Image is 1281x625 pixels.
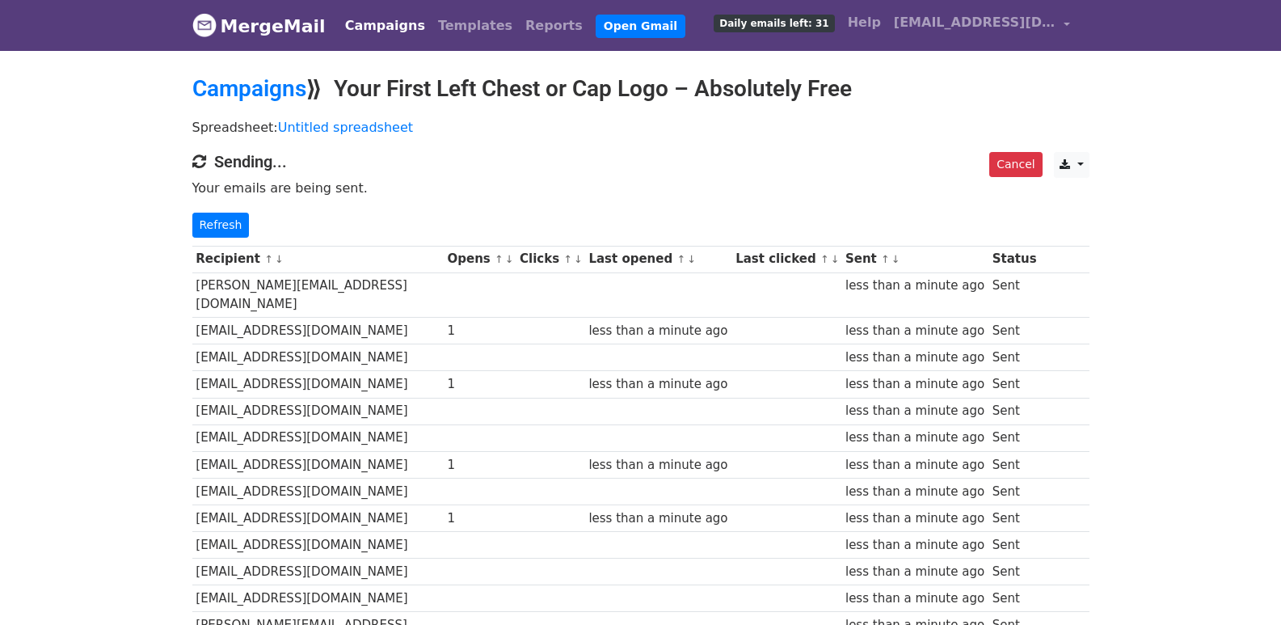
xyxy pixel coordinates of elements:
td: [EMAIL_ADDRESS][DOMAIN_NAME] [192,505,444,531]
a: ↑ [820,253,829,265]
td: [EMAIL_ADDRESS][DOMAIN_NAME] [192,478,444,505]
th: Clicks [516,246,584,272]
a: Cancel [989,152,1042,177]
a: Refresh [192,213,250,238]
th: Status [988,246,1040,272]
div: 1 [447,375,512,394]
td: Sent [988,398,1040,424]
a: ↓ [831,253,840,265]
a: Reports [519,10,589,42]
a: ↓ [687,253,696,265]
h2: ⟫ Your First Left Chest or Cap Logo – Absolutely Free [192,75,1089,103]
th: Recipient [192,246,444,272]
a: MergeMail [192,9,326,43]
a: ↓ [505,253,514,265]
td: [EMAIL_ADDRESS][DOMAIN_NAME] [192,451,444,478]
div: less than a minute ago [588,375,727,394]
h4: Sending... [192,152,1089,171]
td: [EMAIL_ADDRESS][DOMAIN_NAME] [192,398,444,424]
td: Sent [988,532,1040,559]
div: less than a minute ago [845,456,984,475]
p: Your emails are being sent. [192,179,1089,196]
td: Sent [988,272,1040,318]
div: less than a minute ago [588,322,727,340]
div: 1 [447,456,512,475]
div: less than a minute ago [845,322,984,340]
div: less than a minute ago [845,429,984,447]
a: ↑ [495,253,504,265]
div: less than a minute ago [588,509,727,528]
th: Opens [444,246,516,272]
td: Sent [988,424,1040,451]
td: Sent [988,318,1040,344]
th: Last clicked [731,246,841,272]
a: Open Gmail [596,15,685,38]
td: [EMAIL_ADDRESS][DOMAIN_NAME] [192,532,444,559]
a: Templates [432,10,519,42]
a: Campaigns [192,75,306,102]
a: Campaigns [339,10,432,42]
div: less than a minute ago [845,348,984,367]
td: [EMAIL_ADDRESS][DOMAIN_NAME] [192,371,444,398]
a: ↓ [275,253,284,265]
div: less than a minute ago [845,509,984,528]
div: less than a minute ago [845,375,984,394]
td: Sent [988,451,1040,478]
a: ↑ [264,253,273,265]
td: Sent [988,371,1040,398]
td: Sent [988,344,1040,371]
a: ↑ [676,253,685,265]
th: Sent [841,246,988,272]
a: Daily emails left: 31 [707,6,841,39]
div: less than a minute ago [588,456,727,475]
a: Help [841,6,887,39]
td: [EMAIL_ADDRESS][DOMAIN_NAME] [192,344,444,371]
a: ↑ [881,253,890,265]
a: ↑ [563,253,572,265]
td: [EMAIL_ADDRESS][DOMAIN_NAME] [192,318,444,344]
div: 1 [447,322,512,340]
a: Untitled spreadsheet [278,120,413,135]
div: less than a minute ago [845,277,984,295]
div: less than a minute ago [845,483,984,501]
div: less than a minute ago [845,402,984,420]
a: ↓ [574,253,583,265]
img: MergeMail logo [192,13,217,37]
a: ↓ [891,253,900,265]
td: Sent [988,478,1040,505]
td: [EMAIL_ADDRESS][DOMAIN_NAME] [192,424,444,451]
div: less than a minute ago [845,589,984,608]
td: [EMAIL_ADDRESS][DOMAIN_NAME] [192,559,444,585]
td: Sent [988,505,1040,531]
div: 1 [447,509,512,528]
span: [EMAIL_ADDRESS][DOMAIN_NAME] [894,13,1056,32]
a: [EMAIL_ADDRESS][DOMAIN_NAME] [887,6,1077,44]
td: Sent [988,559,1040,585]
th: Last opened [585,246,732,272]
span: Daily emails left: 31 [714,15,834,32]
p: Spreadsheet: [192,119,1089,136]
td: [EMAIL_ADDRESS][DOMAIN_NAME] [192,585,444,612]
td: Sent [988,585,1040,612]
div: less than a minute ago [845,536,984,555]
div: less than a minute ago [845,563,984,581]
td: [PERSON_NAME][EMAIL_ADDRESS][DOMAIN_NAME] [192,272,444,318]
